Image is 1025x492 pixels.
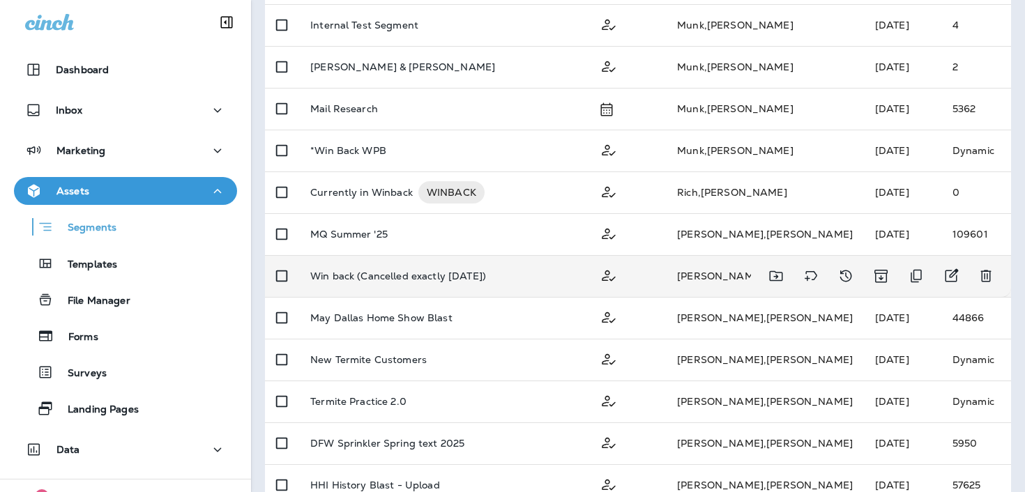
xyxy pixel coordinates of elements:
span: Customer Only [600,436,618,448]
td: 4 [941,4,1011,46]
button: View Changelog [832,262,860,290]
button: Collapse Sidebar [207,8,246,36]
td: 109601 [941,213,1011,255]
td: [PERSON_NAME] , [PERSON_NAME] [666,213,864,255]
p: [PERSON_NAME] & [PERSON_NAME] [310,61,495,72]
span: Schedule [600,102,614,114]
span: Customer Only [600,310,618,323]
p: DFW Sprinkler Spring text 2025 [310,438,464,449]
td: [PERSON_NAME] , [PERSON_NAME] [666,339,864,380]
button: Data [14,436,237,463]
td: [DATE] [864,171,941,213]
button: Forms [14,321,237,351]
button: Inbox [14,96,237,124]
td: 5362 [941,88,1011,130]
button: Duplicate Segment [902,262,930,290]
button: Segments [14,212,237,242]
span: Customer Only [600,59,618,72]
td: 44866 [941,297,1011,339]
span: Customer Only [600,226,618,239]
td: Munk , [PERSON_NAME] [666,4,864,46]
td: [DATE] [864,88,941,130]
p: Currently in Winback [310,181,413,203]
td: [PERSON_NAME] , [PERSON_NAME] [666,380,864,422]
p: Data [56,444,80,455]
button: Dashboard [14,56,237,84]
p: May Dallas Home Show Blast [310,312,453,323]
td: [DATE] [864,46,941,88]
span: Customer Only [600,143,618,155]
p: Termite Practice 2.0 [310,396,407,407]
button: Delete [972,262,1000,290]
td: [DATE] [864,380,941,422]
p: Mail Research [310,103,378,114]
p: Internal Test Segment [310,20,418,31]
td: Dynamic [941,339,1011,380]
button: Templates [14,249,237,278]
td: [DATE] [864,297,941,339]
p: HHI History Blast - Upload [310,479,440,491]
p: Forms [54,331,98,344]
p: *Win Back WPB [310,145,386,156]
td: [DATE] [864,422,941,464]
td: Munk , [PERSON_NAME] [666,88,864,130]
button: File Manager [14,285,237,314]
p: Marketing [56,145,105,156]
button: Landing Pages [14,394,237,423]
td: [DATE] [864,213,941,255]
span: Customer Only [600,394,618,406]
span: Customer Only [600,352,618,364]
p: File Manager [54,295,130,308]
span: WINBACK [418,185,485,199]
span: Customer Only [600,17,618,30]
button: Archive [867,262,895,290]
td: [DATE] [864,130,941,171]
p: New Termite Customers [310,354,427,365]
div: WINBACK [418,181,485,203]
td: Rich , [PERSON_NAME] [666,171,864,213]
td: Dynamic [941,380,1011,422]
td: 2 [941,46,1011,88]
p: Templates [54,259,117,272]
p: Landing Pages [54,403,139,417]
td: 0 [941,171,1011,213]
button: Add tags [797,262,825,290]
button: Edit [937,262,965,290]
button: Surveys [14,358,237,387]
p: Surveys [54,367,107,380]
span: Customer Only [600,185,618,197]
td: 5950 [941,422,1011,464]
span: Customer Only [600,477,618,490]
p: Win back (Cancelled exactly [DATE]) [310,270,486,282]
td: [PERSON_NAME] , [PERSON_NAME] [666,297,864,339]
p: Dashboard [56,64,109,75]
td: Munk , [PERSON_NAME] [666,130,864,171]
td: Dynamic [941,130,1011,171]
button: Assets [14,177,237,205]
p: Assets [56,185,89,197]
td: [PERSON_NAME] , [PERSON_NAME] [666,255,864,297]
button: Marketing [14,137,237,164]
p: Inbox [56,105,82,116]
p: MQ Summer '25 [310,229,388,240]
td: [DATE] [864,339,941,380]
button: Move to folder [762,262,790,290]
span: Customer Only [600,268,618,281]
td: Munk , [PERSON_NAME] [666,46,864,88]
td: [PERSON_NAME] , [PERSON_NAME] [666,422,864,464]
p: Segments [54,222,116,236]
td: [DATE] [864,4,941,46]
